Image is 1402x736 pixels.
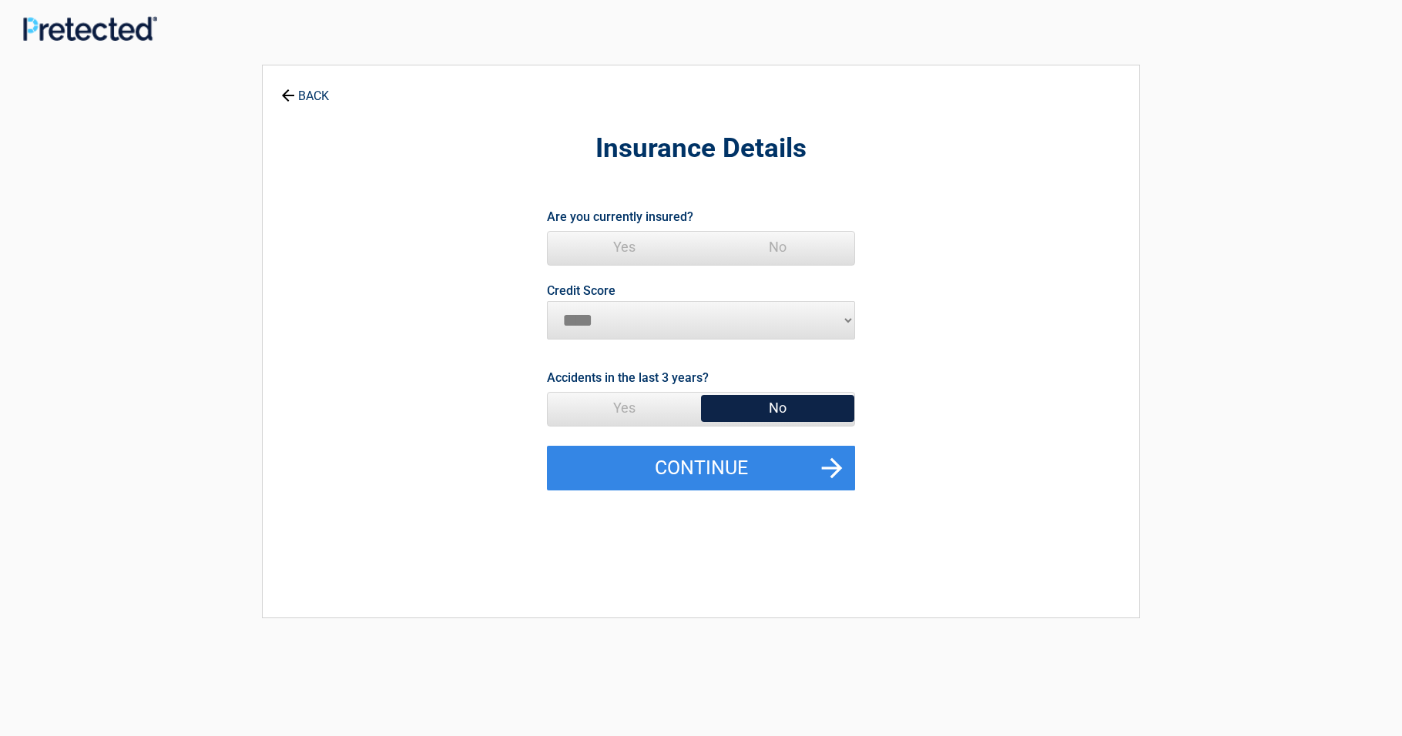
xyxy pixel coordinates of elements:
label: Are you currently insured? [547,206,693,227]
span: Yes [548,393,701,423]
img: Main Logo [23,16,157,41]
span: No [701,232,854,263]
span: No [701,393,854,423]
label: Credit Score [547,285,615,297]
a: BACK [278,75,332,102]
button: Continue [547,446,855,490]
h2: Insurance Details [347,131,1055,167]
span: Yes [548,232,701,263]
label: Accidents in the last 3 years? [547,367,709,388]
